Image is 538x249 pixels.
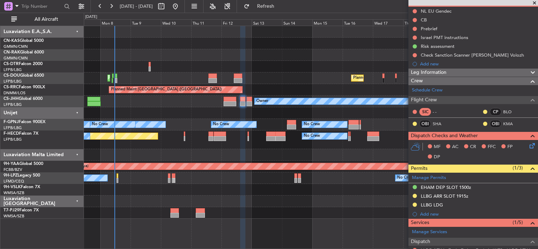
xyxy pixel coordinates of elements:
[513,164,523,172] span: (1/3)
[411,69,446,77] span: Leg Information
[161,19,191,26] div: Wed 10
[421,34,468,40] div: Israel PMT instructions
[507,143,513,151] span: FP
[4,85,19,89] span: CS-RRC
[421,184,471,190] div: EHAM DEP SLOT 1500z
[4,125,22,130] a: LFPB/LBG
[131,19,161,26] div: Tue 9
[8,14,76,25] button: All Aircraft
[4,97,19,101] span: CS-JHH
[4,179,24,184] a: LFMD/CEQ
[4,79,22,84] a: LFPB/LBG
[4,120,19,124] span: F-GPNJ
[421,8,451,14] div: NL EU Gendec
[411,132,478,140] span: Dispatch Checks and Weather
[191,19,221,26] div: Thu 11
[4,67,22,72] a: LFPB/LBG
[4,132,19,136] span: F-HECD
[411,77,423,85] span: Crew
[21,1,62,12] input: Trip Number
[4,132,38,136] a: F-HECDFalcon 7X
[4,185,40,189] a: 9H-VSLKFalcon 7X
[70,19,100,26] div: Sun 7
[4,162,19,166] span: 9H-YAA
[412,174,446,181] a: Manage Permits
[373,19,403,26] div: Wed 17
[4,62,19,66] span: CS-DTR
[434,143,440,151] span: MF
[4,208,39,212] a: T7-PJ29Falcon 7X
[256,96,268,107] div: Owner
[4,167,22,172] a: FCBB/BZV
[251,4,281,9] span: Refresh
[397,173,413,183] div: No Crew
[470,143,476,151] span: CR
[434,154,440,161] span: DP
[120,3,153,9] span: [DATE] - [DATE]
[312,19,343,26] div: Mon 15
[343,19,373,26] div: Tue 16
[421,202,443,208] div: LLBG LDG
[4,208,19,212] span: T7-PJ29
[412,87,443,94] a: Schedule Crew
[411,238,430,246] span: Dispatch
[503,109,519,115] a: BLO
[4,213,24,219] a: WMSA/SZB
[4,102,22,107] a: LFPB/LBG
[4,74,44,78] a: CS-DOUGlobal 6500
[433,109,449,115] div: - -
[421,43,455,49] div: Risk assessment
[421,17,427,23] div: CB
[111,84,222,95] div: Planned Maint [GEOGRAPHIC_DATA] ([GEOGRAPHIC_DATA])
[411,165,427,173] span: Permits
[221,19,252,26] div: Fri 12
[4,173,18,178] span: 9H-LPZ
[411,96,437,104] span: Flight Crew
[420,61,534,67] div: Add new
[421,26,437,32] div: Prebrief
[100,19,131,26] div: Mon 8
[252,19,282,26] div: Sat 13
[4,190,24,196] a: WMSA/SZB
[4,90,25,96] a: DNMM/LOS
[240,1,283,12] button: Refresh
[403,19,433,26] div: Thu 18
[4,56,28,61] a: GMMN/CMN
[4,50,20,55] span: CN-RAK
[110,73,220,83] div: Planned Maint [GEOGRAPHIC_DATA] ([GEOGRAPHIC_DATA])
[85,14,97,20] div: [DATE]
[490,108,501,116] div: CP
[353,73,464,83] div: Planned Maint [GEOGRAPHIC_DATA] ([GEOGRAPHIC_DATA])
[421,52,524,58] div: Check Sanction Scanner [PERSON_NAME] Volozh
[18,17,74,22] span: All Aircraft
[433,121,449,127] a: SHA
[92,119,108,130] div: No Crew
[4,50,44,55] a: CN-RAKGlobal 6000
[513,219,523,226] span: (1/5)
[420,211,534,217] div: Add new
[488,143,496,151] span: FFC
[304,119,320,130] div: No Crew
[4,44,28,49] a: GMMN/CMN
[4,62,43,66] a: CS-DTRFalcon 2000
[411,219,429,227] span: Services
[4,97,43,101] a: CS-JHHGlobal 6000
[503,121,519,127] a: KMA
[4,85,45,89] a: CS-RRCFalcon 900LX
[213,119,229,130] div: No Crew
[4,74,20,78] span: CS-DOU
[4,120,45,124] a: F-GPNJFalcon 900EX
[419,108,431,116] div: SIC
[4,39,20,43] span: CN-KAS
[419,120,431,128] div: OBI
[4,39,44,43] a: CN-KASGlobal 5000
[4,173,40,178] a: 9H-LPZLegacy 500
[490,120,501,128] div: OBI
[4,162,43,166] a: 9H-YAAGlobal 5000
[4,137,22,142] a: LFPB/LBG
[4,185,21,189] span: 9H-VSLK
[412,229,447,236] a: Manage Services
[282,19,312,26] div: Sun 14
[421,193,468,199] div: LLBG ARR SLOT 1915z
[304,131,320,141] div: No Crew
